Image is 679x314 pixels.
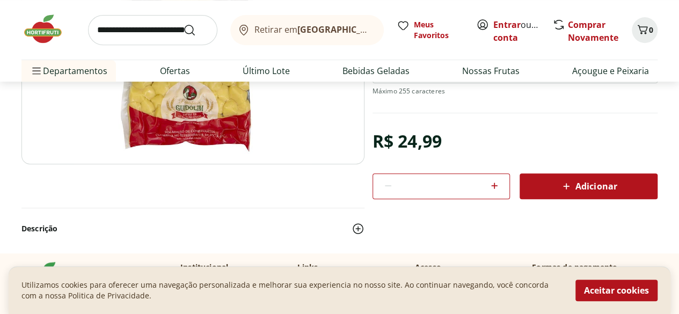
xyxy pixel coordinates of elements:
[397,19,463,41] a: Meus Favoritos
[575,280,658,301] button: Aceitar cookies
[649,25,653,35] span: 0
[183,24,209,36] button: Submit Search
[568,19,618,43] a: Comprar Novamente
[297,262,406,283] p: Links [DEMOGRAPHIC_DATA]
[21,262,75,294] img: Hortifruti
[88,15,217,45] input: search
[493,19,521,31] a: Entrar
[297,24,478,35] b: [GEOGRAPHIC_DATA]/[GEOGRAPHIC_DATA]
[632,17,658,43] button: Carrinho
[462,64,520,77] a: Nossas Frutas
[415,262,441,273] p: Acesso
[30,58,107,84] span: Departamentos
[254,25,373,34] span: Retirar em
[160,64,190,77] a: Ofertas
[532,262,658,273] p: Formas de pagamento
[21,13,75,45] img: Hortifruti
[414,19,463,41] span: Meus Favoritos
[243,64,290,77] a: Último Lote
[342,64,410,77] a: Bebidas Geladas
[493,18,541,44] span: ou
[373,126,442,156] div: R$ 24,99
[30,58,43,84] button: Menu
[21,217,364,240] button: Descrição
[560,180,617,193] span: Adicionar
[21,280,563,301] p: Utilizamos cookies para oferecer uma navegação personalizada e melhorar sua experiencia no nosso ...
[572,64,649,77] a: Açougue e Peixaria
[230,15,384,45] button: Retirar em[GEOGRAPHIC_DATA]/[GEOGRAPHIC_DATA]
[493,19,552,43] a: Criar conta
[180,262,228,273] p: Institucional
[520,173,658,199] button: Adicionar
